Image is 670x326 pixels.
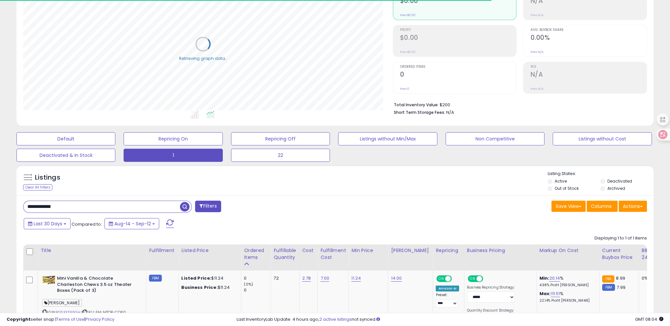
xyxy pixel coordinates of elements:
[619,201,647,212] button: Actions
[149,275,162,282] small: FBM
[42,275,141,322] div: ASIN:
[400,13,416,17] small: Prev: $0.00
[16,132,115,145] button: Default
[400,34,516,43] h2: $0.00
[391,247,430,254] div: [PERSON_NAME]
[549,275,560,282] a: 20.14
[81,310,126,315] span: | SKU: FM-MTQR-CQ60
[467,285,515,290] label: Business Repricing Strategy:
[539,247,597,254] div: Markup on Cost
[7,316,31,322] strong: Copyright
[602,284,615,291] small: FBM
[530,13,543,17] small: Prev: N/A
[400,50,416,54] small: Prev: $0.00
[34,220,62,227] span: Last 30 Days
[85,316,114,322] a: Privacy Policy
[467,247,534,254] div: Business Pricing
[530,50,543,54] small: Prev: N/A
[587,201,618,212] button: Columns
[231,149,330,162] button: 22
[391,275,402,282] a: 14.00
[537,244,599,270] th: The percentage added to the cost of goods (COGS) that forms the calculator for Min & Max prices.
[35,173,60,182] h5: Listings
[114,220,151,227] span: Aug-14 - Sep-12
[244,287,271,293] div: 0
[181,285,236,290] div: $11.24
[591,203,612,210] span: Columns
[181,275,211,281] b: Listed Price:
[617,284,626,290] span: 7.99
[551,201,586,212] button: Save View
[124,132,222,145] button: Repricing On
[530,65,647,69] span: ROI
[539,283,594,288] p: 4.98% Profit [PERSON_NAME]
[468,276,477,282] span: ON
[394,102,439,108] b: Total Inventory Value:
[320,247,346,261] div: Fulfillment Cost
[642,275,663,281] div: 0%
[195,201,221,212] button: Filters
[274,247,296,261] div: Fulfillable Quantity
[7,316,114,323] div: seller snap | |
[553,132,652,145] button: Listings without Cost
[548,171,654,177] p: Listing States:
[400,28,516,32] span: Profit
[274,275,294,281] div: 72
[400,65,516,69] span: Ordered Items
[56,316,84,322] a: Terms of Use
[400,71,516,80] h2: 0
[244,275,271,281] div: 0
[244,282,253,287] small: (0%)
[351,247,385,254] div: Min Price
[551,290,560,297] a: 111.51
[642,247,666,261] div: BB Share 24h.
[530,28,647,32] span: Avg. Buybox Share
[320,275,329,282] a: 7.00
[451,276,461,282] span: OFF
[539,291,594,303] div: %
[530,87,543,91] small: Prev: N/A
[436,286,459,291] div: Amazon AI
[539,275,549,281] b: Min:
[42,275,55,285] img: 51dM+GDQTbL._SL40_.jpg
[16,149,115,162] button: Deactivated & In Stock
[23,184,52,190] div: Clear All Filters
[181,284,218,290] b: Business Price:
[302,247,315,254] div: Cost
[181,275,236,281] div: $11.24
[635,316,663,322] span: 2025-10-13 08:04 GMT
[57,275,137,295] b: Mini Vanilla & Chocolate Charleston Chews 3.5 oz Theater Boxes (Pack of 3)
[124,149,222,162] button: 1
[436,293,459,308] div: Preset:
[539,290,551,297] b: Max:
[530,71,647,80] h2: N/A
[607,178,632,184] label: Deactivated
[351,275,361,282] a: 11.24
[179,55,227,61] div: Retrieving graph data..
[482,276,493,282] span: OFF
[530,34,647,43] h2: 0.00%
[72,221,102,227] span: Compared to:
[338,132,437,145] button: Listings without Min/Max
[41,247,143,254] div: Title
[56,310,80,315] a: B06XX399GH
[555,186,579,191] label: Out of Stock
[437,276,446,282] span: ON
[104,218,159,229] button: Aug-14 - Sep-12
[400,87,409,91] small: Prev: 0
[602,247,636,261] div: Current Buybox Price
[467,308,515,313] label: Quantity Discount Strategy:
[231,132,330,145] button: Repricing Off
[302,275,311,282] a: 2.78
[181,247,238,254] div: Listed Price
[24,218,71,229] button: Last 30 Days
[394,100,642,108] li: $200
[555,178,567,184] label: Active
[607,186,625,191] label: Archived
[446,109,454,115] span: N/A
[244,247,268,261] div: Ordered Items
[595,235,647,241] div: Displaying 1 to 1 of 1 items
[42,299,82,307] span: [PERSON_NAME]
[616,275,625,281] span: 8.99
[436,247,461,254] div: Repricing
